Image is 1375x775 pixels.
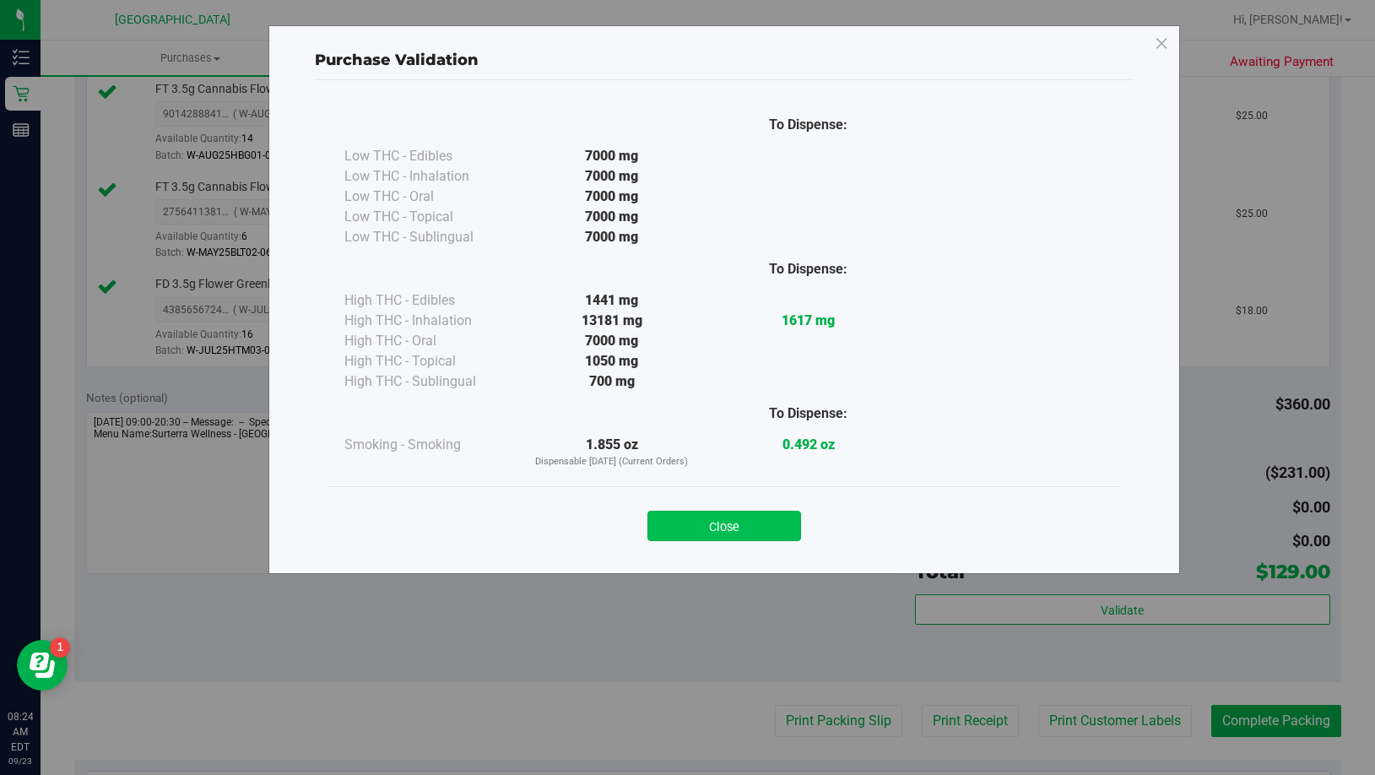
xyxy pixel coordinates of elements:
[513,166,710,187] div: 7000 mg
[782,436,835,453] strong: 0.492 oz
[513,207,710,227] div: 7000 mg
[344,311,513,331] div: High THC - Inhalation
[344,166,513,187] div: Low THC - Inhalation
[344,207,513,227] div: Low THC - Topical
[344,331,513,351] div: High THC - Oral
[344,187,513,207] div: Low THC - Oral
[513,455,710,469] p: Dispensable [DATE] (Current Orders)
[513,227,710,247] div: 7000 mg
[50,637,70,658] iframe: Resource center unread badge
[710,404,907,424] div: To Dispense:
[513,435,710,469] div: 1.855 oz
[344,227,513,247] div: Low THC - Sublingual
[710,115,907,135] div: To Dispense:
[17,640,68,691] iframe: Resource center
[344,435,513,455] div: Smoking - Smoking
[513,371,710,392] div: 700 mg
[513,290,710,311] div: 1441 mg
[513,146,710,166] div: 7000 mg
[344,351,513,371] div: High THC - Topical
[315,51,479,69] span: Purchase Validation
[513,187,710,207] div: 7000 mg
[513,351,710,371] div: 1050 mg
[710,259,907,279] div: To Dispense:
[344,371,513,392] div: High THC - Sublingual
[344,290,513,311] div: High THC - Edibles
[647,511,801,541] button: Close
[513,331,710,351] div: 7000 mg
[344,146,513,166] div: Low THC - Edibles
[782,312,835,328] strong: 1617 mg
[513,311,710,331] div: 13181 mg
